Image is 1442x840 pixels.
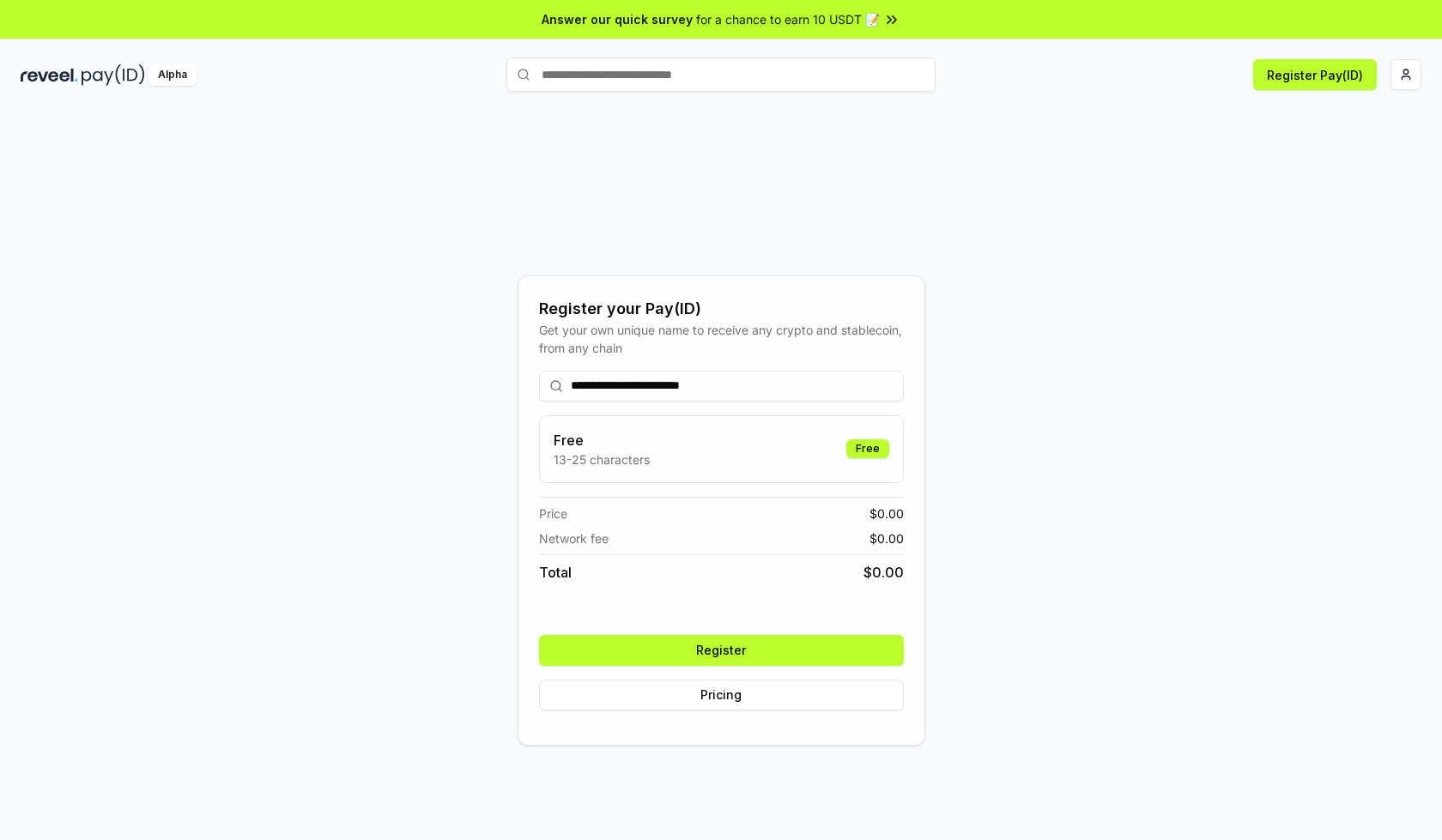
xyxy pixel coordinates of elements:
button: Register Pay(ID) [1253,59,1377,90]
span: Network fee [539,529,609,547]
img: pay_id [82,64,145,86]
span: Price [539,505,567,523]
span: $ 0.00 [863,562,904,583]
span: Total [539,562,572,583]
div: Alpha [148,64,197,86]
span: for a chance to earn 10 USDT 📝 [696,10,880,28]
span: Answer our quick survey [542,10,693,28]
div: Register your Pay(ID) [539,297,904,321]
h3: Free [554,430,650,450]
p: 13-25 characters [554,450,650,468]
span: $ 0.00 [869,529,904,547]
button: Register [539,635,904,666]
div: Get your own unique name to receive any crypto and stablecoin, from any chain [539,321,904,357]
button: Pricing [539,680,904,710]
span: $ 0.00 [869,505,904,523]
img: reveel_dark [21,64,78,86]
div: Free [846,439,889,458]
